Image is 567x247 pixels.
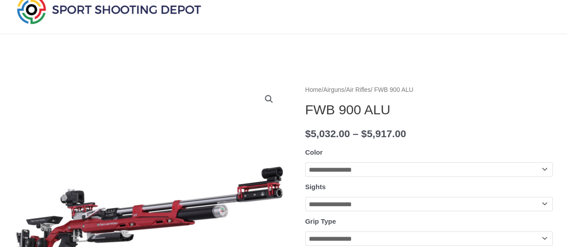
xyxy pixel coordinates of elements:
a: Home [305,87,322,93]
h1: FWB 900 ALU [305,102,553,118]
label: Color [305,148,323,156]
nav: Breadcrumb [305,84,553,96]
a: Air Rifles [346,87,371,93]
span: – [353,128,359,139]
bdi: 5,032.00 [305,128,350,139]
label: Sights [305,183,326,191]
bdi: 5,917.00 [361,128,406,139]
a: Airguns [323,87,344,93]
span: $ [361,128,367,139]
label: Grip Type [305,217,336,225]
span: $ [305,128,311,139]
a: View full-screen image gallery [261,91,277,107]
